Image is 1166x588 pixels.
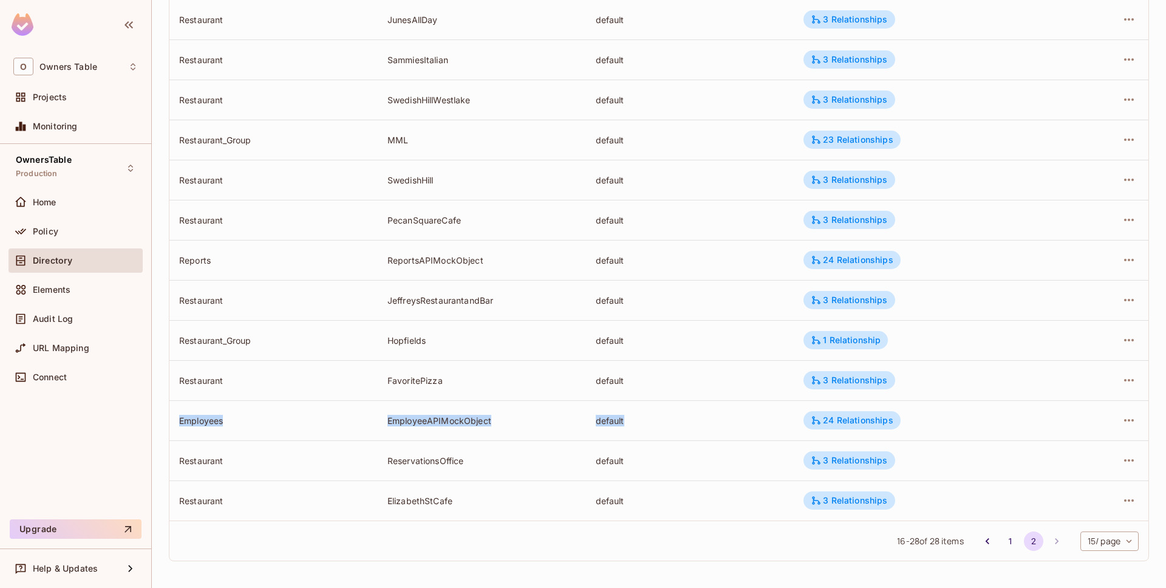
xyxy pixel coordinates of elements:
[811,415,893,426] div: 24 Relationships
[897,535,963,548] span: 16 - 28 of 28 items
[596,134,785,146] div: default
[33,564,98,573] span: Help & Updates
[811,295,887,306] div: 3 Relationships
[596,54,785,66] div: default
[596,94,785,106] div: default
[387,54,576,66] div: SammiesItalian
[811,14,887,25] div: 3 Relationships
[811,495,887,506] div: 3 Relationships
[978,532,997,551] button: Go to previous page
[387,174,576,186] div: SwedishHill
[179,375,368,386] div: Restaurant
[179,455,368,467] div: Restaurant
[179,495,368,507] div: Restaurant
[387,295,576,306] div: JeffreysRestaurantandBar
[596,174,785,186] div: default
[16,169,58,179] span: Production
[387,134,576,146] div: MML
[387,94,576,106] div: SwedishHillWestlake
[179,214,368,226] div: Restaurant
[33,372,67,382] span: Connect
[596,495,785,507] div: default
[596,295,785,306] div: default
[179,174,368,186] div: Restaurant
[596,375,785,386] div: default
[811,455,887,466] div: 3 Relationships
[596,335,785,346] div: default
[596,455,785,467] div: default
[1001,532,1020,551] button: Go to page 1
[387,415,576,426] div: EmployeeAPIMockObject
[33,285,70,295] span: Elements
[811,335,881,346] div: 1 Relationship
[10,519,141,539] button: Upgrade
[179,295,368,306] div: Restaurant
[387,495,576,507] div: ElizabethStCafe
[179,415,368,426] div: Employees
[811,54,887,65] div: 3 Relationships
[33,227,58,236] span: Policy
[811,255,893,265] div: 24 Relationships
[39,62,97,72] span: Workspace: Owners Table
[13,58,33,75] span: O
[596,14,785,26] div: default
[811,134,893,145] div: 23 Relationships
[33,92,67,102] span: Projects
[179,255,368,266] div: Reports
[33,197,56,207] span: Home
[179,94,368,106] div: Restaurant
[387,375,576,386] div: FavoritePizza
[811,94,887,105] div: 3 Relationships
[33,343,89,353] span: URL Mapping
[976,532,1068,551] nav: pagination navigation
[1024,532,1043,551] button: page 2
[179,134,368,146] div: Restaurant_Group
[387,14,576,26] div: JunesAllDay
[811,214,887,225] div: 3 Relationships
[811,174,887,185] div: 3 Relationships
[596,415,785,426] div: default
[12,13,33,36] img: SReyMgAAAABJRU5ErkJggg==
[33,256,72,265] span: Directory
[1080,532,1139,551] div: 15 / page
[16,155,72,165] span: OwnersTable
[596,214,785,226] div: default
[179,54,368,66] div: Restaurant
[387,335,576,346] div: Hopfields
[387,455,576,467] div: ReservationsOffice
[811,375,887,386] div: 3 Relationships
[179,335,368,346] div: Restaurant_Group
[387,255,576,266] div: ReportsAPIMockObject
[596,255,785,266] div: default
[33,314,73,324] span: Audit Log
[179,14,368,26] div: Restaurant
[387,214,576,226] div: PecanSquareCafe
[33,121,78,131] span: Monitoring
